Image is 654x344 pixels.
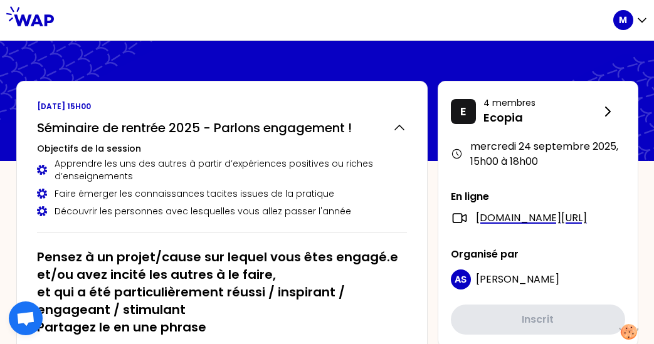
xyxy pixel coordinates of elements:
[37,205,407,217] div: Découvrir les personnes avec lesquelles vous allez passer l'année
[476,211,587,226] a: [DOMAIN_NAME][URL]
[483,109,600,127] p: Ecopia
[455,273,467,286] p: AS
[37,187,407,200] div: Faire émerger les connaissances tacites issues de la pratique
[451,139,625,169] div: mercredi 24 septembre 2025 , 15h00 à 18h00
[37,248,407,336] h2: Pensez à un projet/cause sur lequel vous êtes engagé.e et/ou avez incité les autres à le faire, e...
[613,10,648,30] button: M
[451,189,625,204] p: En ligne
[37,119,407,137] button: Séminaire de rentrée 2025 - Parlons engagement !
[9,301,43,335] div: Ouvrir le chat
[37,102,407,112] p: [DATE] 15h00
[37,157,407,182] div: Apprendre les uns des autres à partir d’expériences positives ou riches d’enseignements
[619,14,627,26] p: M
[37,119,352,137] h2: Séminaire de rentrée 2025 - Parlons engagement !
[451,305,625,335] button: Inscrit
[476,272,559,286] span: [PERSON_NAME]
[460,103,467,120] p: E
[483,96,600,109] p: 4 membres
[37,142,407,155] h3: Objectifs de la session
[451,247,625,262] p: Organisé par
